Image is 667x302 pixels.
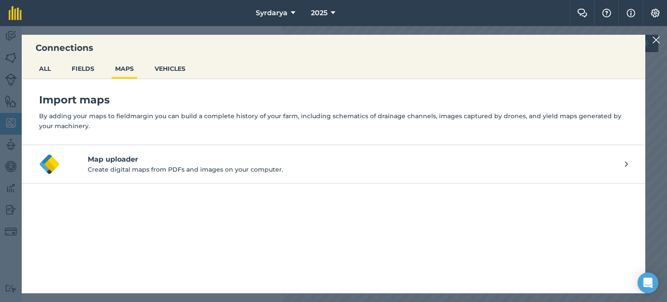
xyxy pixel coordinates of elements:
p: Create digital maps from PDFs and images on your computer. [88,165,625,174]
img: svg+xml;base64,PHN2ZyB4bWxucz0iaHR0cDovL3d3dy53My5vcmcvMjAwMC9zdmciIHdpZHRoPSIyMiIgaGVpZ2h0PSIzMC... [652,35,660,45]
button: VEHICLES [151,60,189,77]
img: A cog icon [650,9,660,17]
img: A question mark icon [601,9,612,17]
button: Map uploader logoMap uploaderCreate digital maps from PDFs and images on your computer. [22,145,645,184]
h4: Map uploader [88,154,625,165]
img: fieldmargin Logo [9,6,22,20]
button: ALL [36,60,54,77]
div: Open Intercom Messenger [637,272,658,293]
button: MAPS [112,60,137,77]
span: 2025 [311,8,327,18]
h4: Import maps [39,93,628,107]
span: Syrdarya [256,8,287,18]
button: FIELDS [68,60,98,77]
img: svg+xml;base64,PHN2ZyB4bWxucz0iaHR0cDovL3d3dy53My5vcmcvMjAwMC9zdmciIHdpZHRoPSIxNyIgaGVpZ2h0PSIxNy... [627,8,635,18]
img: Map uploader logo [39,154,60,175]
img: Two speech bubbles overlapping with the left bubble in the forefront [577,9,588,17]
h3: Connections [22,42,645,54]
p: By adding your maps to fieldmargin you can build a complete history of your farm, including schem... [39,111,628,131]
